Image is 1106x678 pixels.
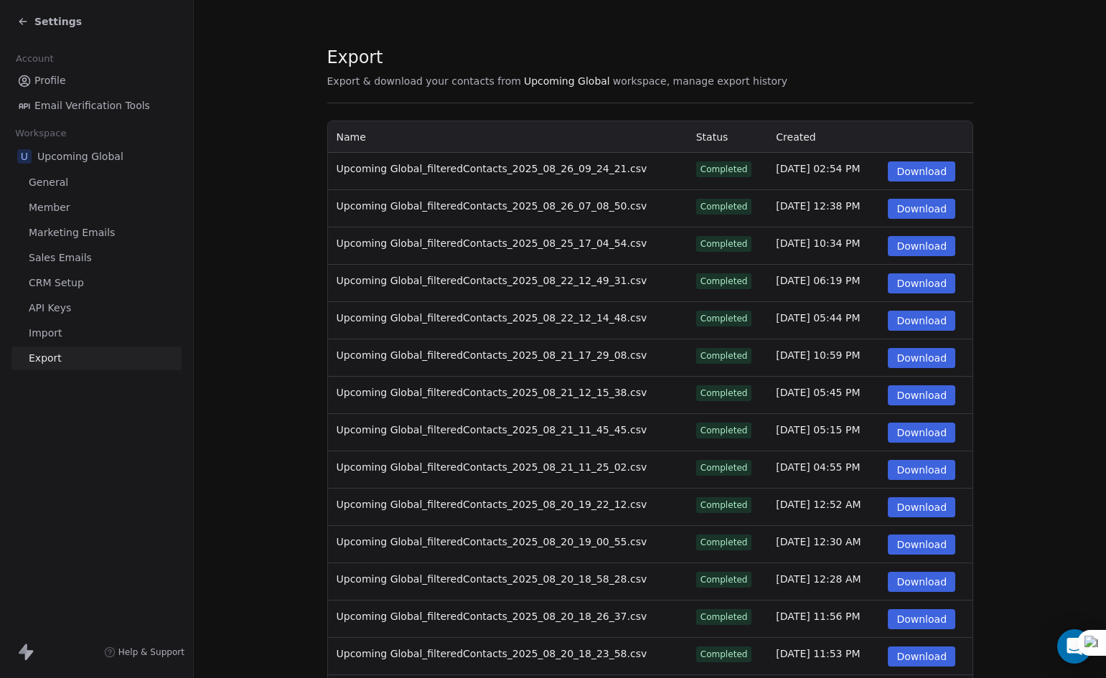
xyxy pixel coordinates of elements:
button: Download [888,497,955,517]
span: Export [327,47,788,68]
span: Workspace [9,123,72,144]
span: Upcoming Global_filteredContacts_2025_08_21_12_15_38.csv [337,387,647,398]
a: Import [11,321,182,345]
div: Completed [700,461,748,474]
td: [DATE] 05:15 PM [767,414,879,451]
a: Marketing Emails [11,221,182,245]
a: General [11,171,182,194]
span: Upcoming Global [37,149,123,164]
td: [DATE] 10:34 PM [767,227,879,265]
td: [DATE] 05:44 PM [767,302,879,339]
div: Completed [700,424,748,437]
button: Download [888,572,955,592]
div: Completed [700,275,748,288]
div: Completed [700,499,748,512]
span: Created [776,131,815,143]
span: Upcoming Global_filteredContacts_2025_08_20_18_58_28.csv [337,573,647,585]
span: Sales Emails [29,250,92,265]
td: [DATE] 02:54 PM [767,153,879,190]
button: Download [888,161,955,182]
td: [DATE] 04:55 PM [767,451,879,489]
span: Upcoming Global_filteredContacts_2025_08_20_19_00_55.csv [337,536,647,547]
a: CRM Setup [11,271,182,295]
td: [DATE] 12:28 AM [767,563,879,601]
td: [DATE] 12:38 PM [767,190,879,227]
td: [DATE] 11:53 PM [767,638,879,675]
button: Download [888,236,955,256]
span: Marketing Emails [29,225,115,240]
button: Download [888,273,955,293]
span: Upcoming Global_filteredContacts_2025_08_20_18_23_58.csv [337,648,647,659]
button: Download [888,423,955,443]
span: Export [29,351,62,366]
button: Download [888,535,955,555]
div: Completed [700,611,748,623]
span: Account [9,48,60,70]
div: Completed [700,349,748,362]
a: Settings [17,14,82,29]
span: Upcoming Global_filteredContacts_2025_08_22_12_14_48.csv [337,312,647,324]
td: [DATE] 12:30 AM [767,526,879,563]
button: Download [888,199,955,219]
button: Download [888,460,955,480]
a: Profile [11,69,182,93]
button: Download [888,348,955,368]
span: Import [29,326,62,341]
span: Profile [34,73,66,88]
span: Member [29,200,70,215]
button: Download [888,609,955,629]
span: Status [696,131,728,143]
span: Email Verification Tools [34,98,150,113]
button: Download [888,646,955,667]
span: Export & download your contacts from [327,74,521,88]
span: Settings [34,14,82,29]
div: Completed [700,648,748,661]
td: [DATE] 06:19 PM [767,265,879,302]
span: Upcoming Global_filteredContacts_2025_08_21_11_25_02.csv [337,461,647,473]
td: [DATE] 11:56 PM [767,601,879,638]
span: Upcoming Global_filteredContacts_2025_08_22_12_49_31.csv [337,275,647,286]
a: Email Verification Tools [11,94,182,118]
div: Completed [700,200,748,213]
a: Help & Support [104,646,184,658]
span: Upcoming Global [524,74,610,88]
div: Completed [700,312,748,325]
a: Export [11,347,182,370]
span: U [17,149,32,164]
div: Completed [700,387,748,400]
span: CRM Setup [29,276,84,291]
div: Completed [700,573,748,586]
div: Completed [700,536,748,549]
span: Upcoming Global_filteredContacts_2025_08_26_09_24_21.csv [337,163,647,174]
a: API Keys [11,296,182,320]
div: Open Intercom Messenger [1057,629,1092,664]
span: Upcoming Global_filteredContacts_2025_08_21_17_29_08.csv [337,349,647,361]
span: Upcoming Global_filteredContacts_2025_08_20_18_26_37.csv [337,611,647,622]
a: Sales Emails [11,246,182,270]
div: Completed [700,163,748,176]
span: Upcoming Global_filteredContacts_2025_08_26_07_08_50.csv [337,200,647,212]
span: General [29,175,68,190]
td: [DATE] 10:59 PM [767,339,879,377]
span: Upcoming Global_filteredContacts_2025_08_21_11_45_45.csv [337,424,647,435]
span: Upcoming Global_filteredContacts_2025_08_25_17_04_54.csv [337,237,647,249]
span: Upcoming Global_filteredContacts_2025_08_20_19_22_12.csv [337,499,647,510]
td: [DATE] 05:45 PM [767,377,879,414]
div: Completed [700,237,748,250]
td: [DATE] 12:52 AM [767,489,879,526]
button: Download [888,385,955,405]
span: Name [337,131,366,143]
span: workspace, manage export history [613,74,787,88]
span: API Keys [29,301,71,316]
span: Help & Support [118,646,184,658]
button: Download [888,311,955,331]
a: Member [11,196,182,220]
